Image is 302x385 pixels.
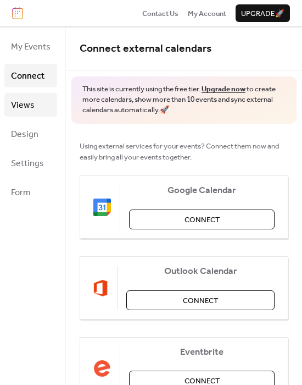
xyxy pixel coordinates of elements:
a: Upgrade now [202,82,245,96]
img: outlook [93,279,108,297]
span: Google Calendar [129,185,275,196]
a: My Account [188,8,226,19]
button: Upgrade🚀 [236,4,290,22]
span: Views [11,97,35,114]
span: Connect [11,68,44,85]
a: Views [4,93,57,117]
button: Connect [126,290,275,310]
span: Connect external calendars [80,38,211,59]
a: Contact Us [142,8,178,19]
span: Connect [184,215,220,226]
img: google [93,199,111,216]
a: My Events [4,35,57,58]
span: Connect [183,295,218,306]
a: Connect [4,64,57,87]
span: Eventbrite [129,347,275,358]
span: Design [11,126,38,143]
span: Using external services for your events? Connect them now and easily bring all your events together. [80,141,288,163]
a: Design [4,122,57,146]
span: Upgrade 🚀 [241,8,284,19]
img: logo [12,7,23,19]
span: Form [11,184,31,201]
a: Settings [4,151,57,175]
span: Settings [11,155,44,172]
span: Outlook Calendar [126,266,275,277]
a: Form [4,180,57,204]
img: eventbrite [93,360,111,377]
span: This site is currently using the free tier. to create more calendars, show more than 10 events an... [82,84,286,116]
button: Connect [129,210,275,229]
span: My Events [11,38,51,56]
